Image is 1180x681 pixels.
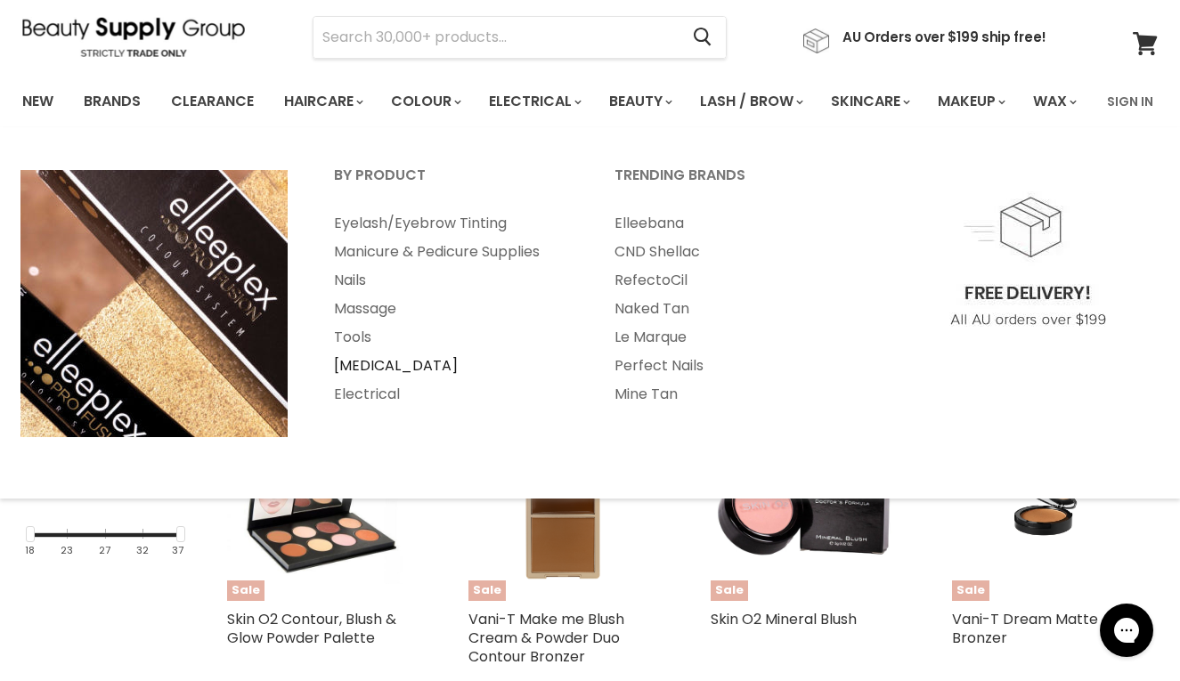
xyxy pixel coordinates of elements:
[313,16,727,59] form: Product
[592,238,869,266] a: CND Shellac
[227,609,396,648] a: Skin O2 Contour, Blush & Glow Powder Palette
[711,609,857,629] a: Skin O2 Mineral Blush
[592,209,869,409] ul: Main menu
[468,580,506,601] span: Sale
[312,323,589,352] a: Tools
[25,546,35,557] div: 18
[312,209,589,238] a: Eyelash/Eyebrow Tinting
[9,83,67,120] a: New
[1091,597,1162,663] iframe: Gorgias live chat messenger
[592,352,869,380] a: Perfect Nails
[378,83,472,120] a: Colour
[487,413,638,601] img: Vani-T Make me Blush Cream & Powder Duo Contour Bronzer
[9,76,1094,127] ul: Main menu
[227,580,264,601] span: Sale
[596,83,683,120] a: Beauty
[1020,83,1087,120] a: Wax
[158,83,267,120] a: Clearance
[313,17,679,58] input: Search
[952,580,989,601] span: Sale
[687,83,814,120] a: Lash / Brow
[592,161,869,206] a: Trending Brands
[679,17,726,58] button: Search
[312,161,589,206] a: By Product
[312,209,589,409] ul: Main menu
[592,380,869,409] a: Mine Tan
[99,546,110,557] div: 27
[172,546,183,557] div: 37
[312,266,589,295] a: Nails
[592,323,869,352] a: Le Marque
[1096,83,1164,120] a: Sign In
[312,238,589,266] a: Manicure & Pedicure Supplies
[711,580,748,601] span: Sale
[271,83,374,120] a: Haircare
[136,546,149,557] div: 32
[476,83,592,120] a: Electrical
[952,609,1098,648] a: Vani-T Dream Matte Bronzer
[227,413,415,601] a: Skin O2 Contour, Blush & Glow Powder PaletteSale
[983,413,1109,601] img: Vani-T Dream Matte Bronzer
[592,266,869,295] a: RefectoCil
[818,83,921,120] a: Skincare
[592,295,869,323] a: Naked Tan
[924,83,1016,120] a: Makeup
[312,295,589,323] a: Massage
[711,413,899,601] img: Skin O2 Mineral Blush
[592,209,869,238] a: Elleebana
[70,83,154,120] a: Brands
[227,430,415,583] img: Skin O2 Contour, Blush & Glow Powder Palette
[711,413,899,601] a: Skin O2 Mineral BlushSale
[61,546,73,557] div: 23
[468,413,656,601] a: Vani-T Make me Blush Cream & Powder Duo Contour BronzerSale
[312,352,589,380] a: [MEDICAL_DATA]
[312,380,589,409] a: Electrical
[952,413,1140,601] a: Vani-T Dream Matte BronzerSale
[468,609,624,667] a: Vani-T Make me Blush Cream & Powder Duo Contour Bronzer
